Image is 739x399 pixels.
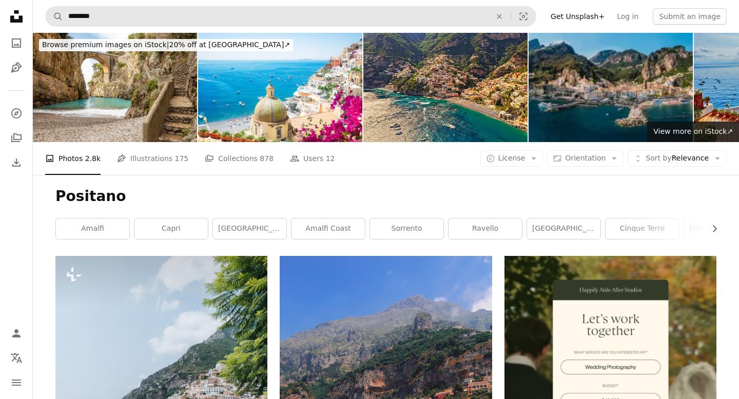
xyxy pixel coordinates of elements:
span: Orientation [565,154,606,162]
a: Browse premium images on iStock|20% off at [GEOGRAPHIC_DATA]↗ [33,33,299,57]
a: sorrento [370,218,443,239]
img: Positano resort, Italy [198,33,362,142]
a: Photos [6,33,27,53]
button: Visual search [511,7,536,26]
span: 175 [175,153,189,164]
img: Furore Bridge Fjord,Amalfi,Italy [33,33,197,142]
span: View more on iStock ↗ [653,127,733,135]
a: Users 12 [290,142,335,175]
a: Home — Unsplash [6,6,27,29]
a: ravello [449,218,522,239]
a: Log in / Sign up [6,323,27,344]
span: License [498,154,526,162]
button: Search Unsplash [46,7,63,26]
span: 878 [260,153,274,164]
a: Illustrations 175 [117,142,188,175]
a: Collections [6,128,27,148]
button: License [480,150,543,167]
h1: Positano [55,187,716,206]
img: Wide-Angle Panoramic view of Amalfi, Italy on a Summer Day [529,33,693,142]
button: Language [6,348,27,368]
a: Illustrations [6,57,27,78]
a: a view of a beach with boats in the water [55,382,267,391]
button: Sort byRelevance [628,150,727,167]
span: Relevance [646,153,709,164]
a: Download History [6,152,27,173]
a: amalfi [56,218,129,239]
button: Clear [488,7,511,26]
a: Collections 878 [205,142,274,175]
button: Menu [6,372,27,393]
img: Picturesque Amalfi Coast Town with Vibrant Houses and Turquoise Sea. Positano, Italy [363,33,528,142]
button: Orientation [547,150,624,167]
a: Explore [6,103,27,124]
a: Get Unsplash+ [544,8,611,25]
a: Log in [611,8,645,25]
a: capri [134,218,208,239]
button: Submit an image [653,8,727,25]
span: Browse premium images on iStock | [42,41,169,49]
a: View more on iStock↗ [647,122,739,142]
button: scroll list to the right [705,218,716,239]
a: [GEOGRAPHIC_DATA] [527,218,600,239]
form: Find visuals sitewide [45,6,536,27]
a: [GEOGRAPHIC_DATA] [213,218,286,239]
a: cinque terre [606,218,679,239]
span: 20% off at [GEOGRAPHIC_DATA] ↗ [42,41,290,49]
a: amalfi coast [291,218,365,239]
span: 12 [326,153,335,164]
span: Sort by [646,154,671,162]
